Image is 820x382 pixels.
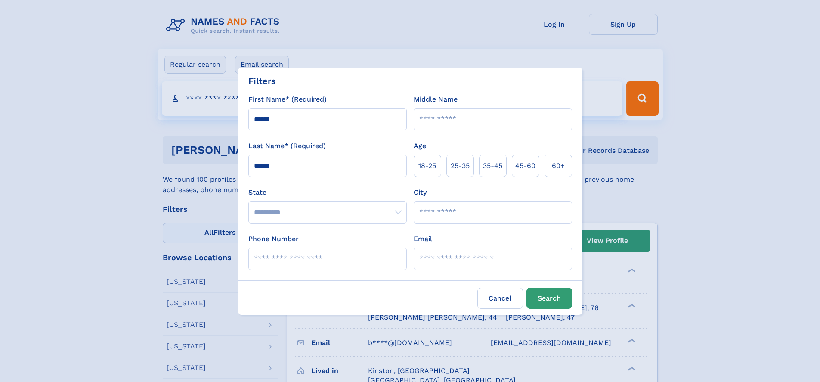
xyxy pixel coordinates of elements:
label: Phone Number [248,234,299,244]
span: 18‑25 [418,161,436,171]
div: Filters [248,75,276,87]
label: Age [414,141,426,151]
span: 25‑35 [451,161,470,171]
label: Middle Name [414,94,458,105]
label: First Name* (Required) [248,94,327,105]
label: Cancel [477,288,523,309]
label: State [248,187,407,198]
label: Last Name* (Required) [248,141,326,151]
span: 60+ [552,161,565,171]
label: City [414,187,427,198]
label: Email [414,234,432,244]
span: 45‑60 [515,161,535,171]
button: Search [526,288,572,309]
span: 35‑45 [483,161,502,171]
